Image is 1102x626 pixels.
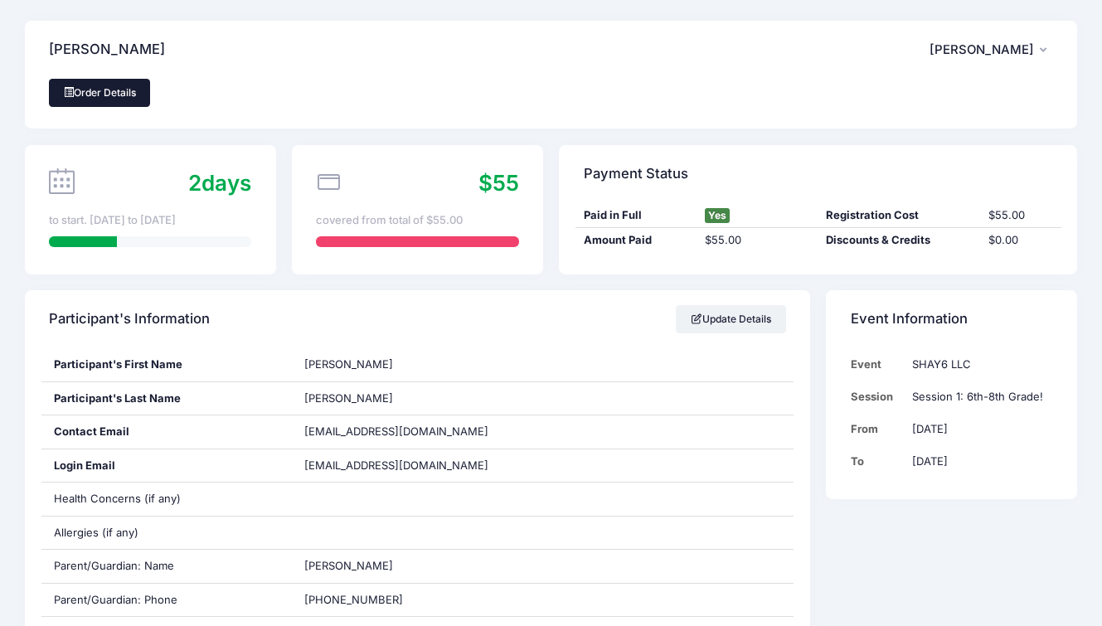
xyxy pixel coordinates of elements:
[676,305,786,333] a: Update Details
[930,42,1034,57] span: [PERSON_NAME]
[41,348,293,381] div: Participant's First Name
[41,415,293,449] div: Contact Email
[49,79,150,107] a: Order Details
[851,413,905,445] td: From
[49,27,165,74] h4: [PERSON_NAME]
[697,232,818,249] div: $55.00
[304,559,393,572] span: [PERSON_NAME]
[49,296,210,343] h4: Participant's Information
[41,382,293,415] div: Participant's Last Name
[41,449,293,483] div: Login Email
[818,207,980,224] div: Registration Cost
[316,212,518,229] div: covered from total of $55.00
[41,517,293,550] div: Allergies (if any)
[304,391,393,405] span: [PERSON_NAME]
[705,208,730,223] span: Yes
[188,167,251,199] div: days
[304,425,488,438] span: [EMAIL_ADDRESS][DOMAIN_NAME]
[304,357,393,371] span: [PERSON_NAME]
[49,212,251,229] div: to start. [DATE] to [DATE]
[980,207,1061,224] div: $55.00
[304,593,403,606] span: [PHONE_NUMBER]
[584,150,688,197] h4: Payment Status
[41,550,293,583] div: Parent/Guardian: Name
[851,348,905,381] td: Event
[188,170,201,196] span: 2
[851,381,905,413] td: Session
[980,232,1061,249] div: $0.00
[905,445,1053,478] td: [DATE]
[851,296,968,343] h4: Event Information
[575,232,697,249] div: Amount Paid
[930,31,1053,69] button: [PERSON_NAME]
[41,483,293,516] div: Health Concerns (if any)
[851,445,905,478] td: To
[905,381,1053,413] td: Session 1: 6th-8th Grade!
[905,413,1053,445] td: [DATE]
[905,348,1053,381] td: SHAY6 LLC
[818,232,980,249] div: Discounts & Credits
[575,207,697,224] div: Paid in Full
[41,584,293,617] div: Parent/Guardian: Phone
[304,458,512,474] span: [EMAIL_ADDRESS][DOMAIN_NAME]
[478,170,519,196] span: $55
